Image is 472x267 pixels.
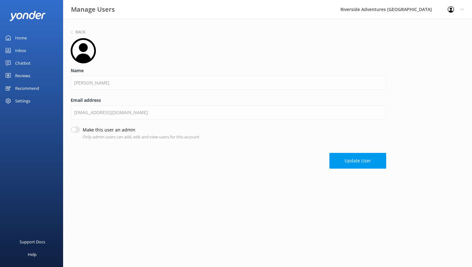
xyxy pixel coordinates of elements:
div: Chatbot [15,57,31,69]
button: Back [71,30,86,34]
input: Email [71,105,386,119]
div: Home [15,32,27,44]
h6: Back [75,30,86,34]
p: Only admin users can add, edit and view users for this account [83,134,199,140]
div: Reviews [15,69,30,82]
div: Recommend [15,82,39,95]
div: Support Docs [20,235,45,248]
img: yonder-white-logo.png [9,11,46,21]
button: Update User [329,153,386,169]
label: Make this user an admin [83,126,196,133]
input: Name [71,76,386,90]
label: Email address [71,97,386,104]
label: Name [71,67,386,74]
div: Inbox [15,44,26,57]
h3: Manage Users [71,4,115,15]
div: Settings [15,95,30,107]
div: Help [28,248,37,261]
